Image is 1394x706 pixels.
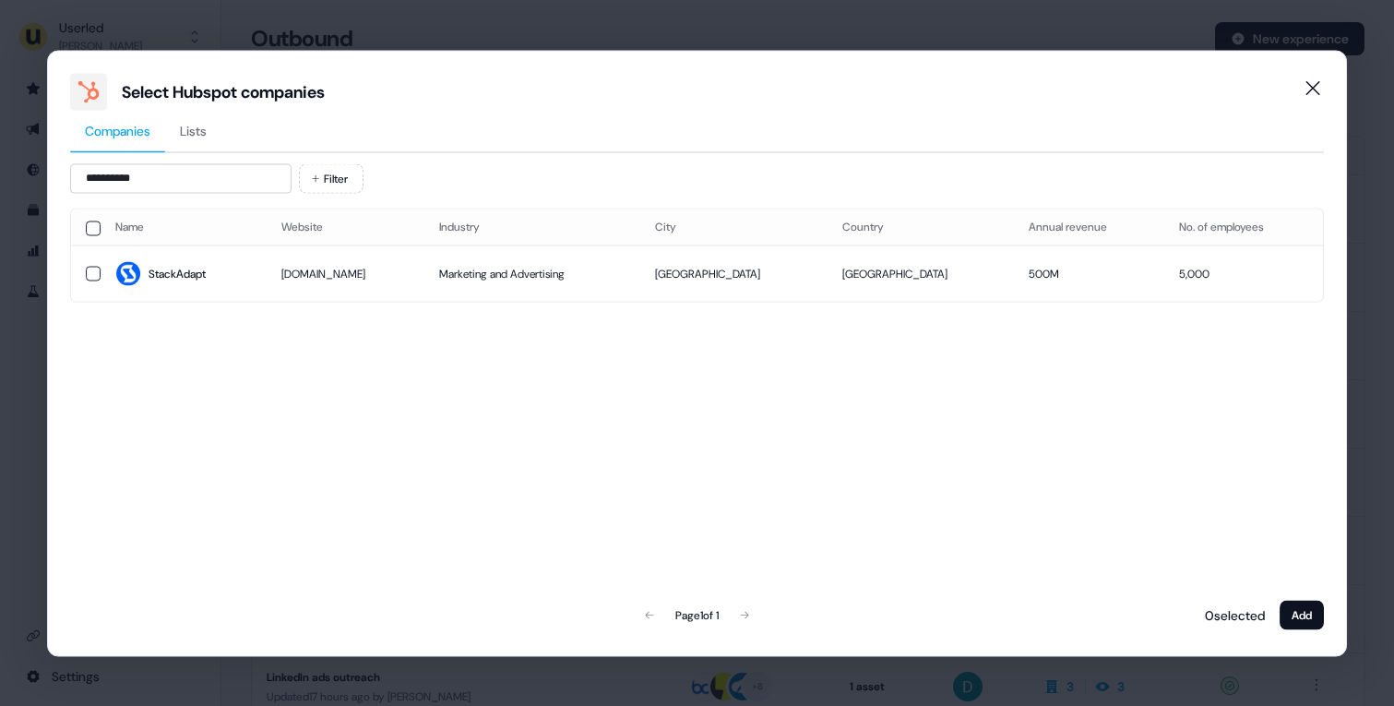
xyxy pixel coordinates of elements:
td: 5,000 [1164,245,1323,302]
th: City [640,209,828,245]
th: Website [267,209,424,245]
div: Select Hubspot companies [122,80,325,102]
div: StackAdapt [149,265,206,283]
td: 500M [1014,245,1164,302]
button: Close [1294,69,1331,106]
th: Name [101,209,268,245]
button: Add [1280,600,1324,629]
td: [GEOGRAPHIC_DATA] [640,245,828,302]
button: Filter [299,163,363,193]
th: No. of employees [1164,209,1323,245]
span: Lists [180,121,207,139]
p: 0 selected [1197,605,1265,624]
td: Marketing and Advertising [424,245,639,302]
th: Annual revenue [1014,209,1164,245]
th: Country [828,209,1015,245]
td: [GEOGRAPHIC_DATA] [828,245,1015,302]
td: [DOMAIN_NAME] [267,245,424,302]
span: Companies [85,121,150,139]
div: Page 1 of 1 [675,605,719,624]
th: Industry [424,209,639,245]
